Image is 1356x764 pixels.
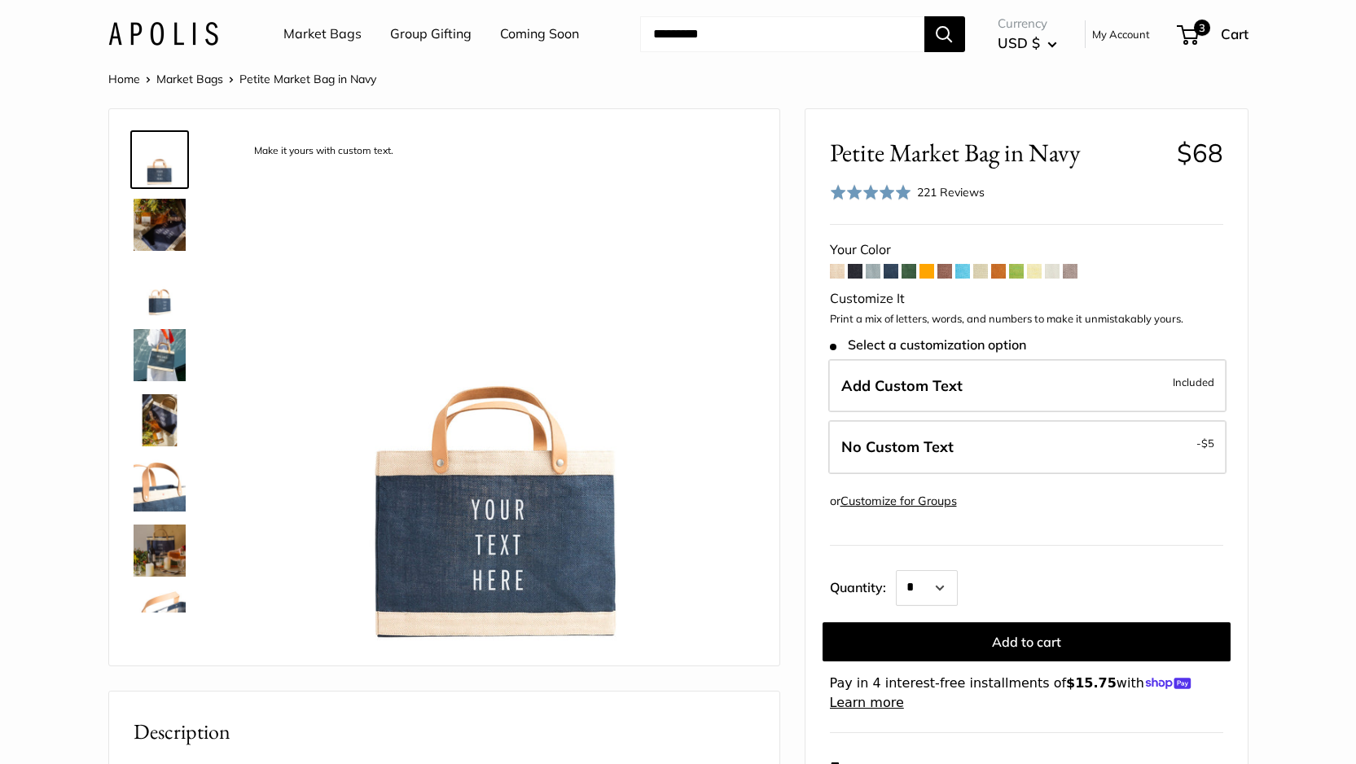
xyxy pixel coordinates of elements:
[390,22,472,46] a: Group Gifting
[823,622,1231,661] button: Add to cart
[998,34,1040,51] span: USD $
[156,72,223,86] a: Market Bags
[134,716,755,748] h2: Description
[500,22,579,46] a: Coming Soon
[108,72,140,86] a: Home
[830,287,1223,311] div: Customize It
[134,199,186,251] img: Petite Market Bag in Navy
[134,394,186,446] img: Petite Market Bag in Navy
[283,22,362,46] a: Market Bags
[828,420,1227,474] label: Leave Blank
[134,134,186,186] img: description_Make it yours with custom text.
[134,329,186,381] img: Petite Market Bag in Navy
[130,195,189,254] a: Petite Market Bag in Navy
[246,140,402,162] div: Make it yours with custom text.
[830,490,957,512] div: or
[830,138,1165,168] span: Petite Market Bag in Navy
[1178,21,1248,47] a: 3 Cart
[130,130,189,189] a: description_Make it yours with custom text.
[828,359,1227,413] label: Add Custom Text
[134,264,186,316] img: Petite Market Bag in Navy
[134,459,186,512] img: description_Super soft and durable leather handles.
[917,185,985,200] span: 221 Reviews
[830,311,1223,327] p: Print a mix of letters, words, and numbers to make it unmistakably yours.
[130,456,189,515] a: description_Super soft and durable leather handles.
[130,326,189,384] a: Petite Market Bag in Navy
[830,565,896,606] label: Quantity:
[998,30,1057,56] button: USD $
[924,16,965,52] button: Search
[640,16,924,52] input: Search...
[1196,433,1214,453] span: -
[840,494,957,508] a: Customize for Groups
[1092,24,1150,44] a: My Account
[841,437,954,456] span: No Custom Text
[130,521,189,580] a: Petite Market Bag in Navy
[134,525,186,577] img: Petite Market Bag in Navy
[130,261,189,319] a: Petite Market Bag in Navy
[1221,25,1248,42] span: Cart
[108,68,376,90] nav: Breadcrumb
[130,391,189,450] a: Petite Market Bag in Navy
[239,72,376,86] span: Petite Market Bag in Navy
[1177,137,1223,169] span: $68
[108,22,218,46] img: Apolis
[841,376,963,395] span: Add Custom Text
[830,337,1026,353] span: Select a customization option
[1193,20,1209,36] span: 3
[239,134,755,649] img: description_Make it yours with custom text.
[1201,437,1214,450] span: $5
[830,238,1223,262] div: Your Color
[130,586,189,645] a: description_Inner pocket good for daily drivers.
[134,590,186,642] img: description_Inner pocket good for daily drivers.
[998,12,1057,35] span: Currency
[1173,372,1214,392] span: Included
